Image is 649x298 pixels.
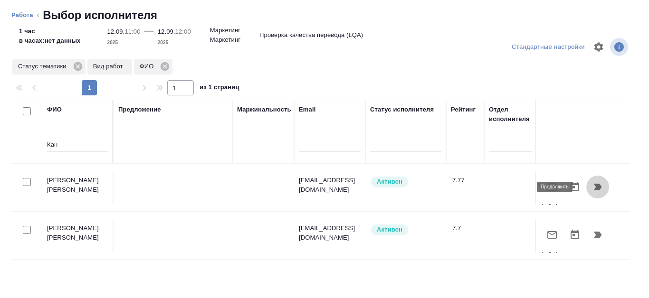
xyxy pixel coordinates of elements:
[200,82,239,95] span: из 1 страниц
[299,105,315,114] div: Email
[107,28,125,35] p: 12.09,
[541,216,584,254] p: Проверка качества перевода (LQA)
[586,223,609,246] button: Продолжить
[370,176,441,188] div: Рядовой исполнитель: назначай с учетом рейтинга
[452,223,479,233] div: 7.7
[175,28,191,35] p: 12:00
[23,178,31,186] input: Выбери исполнителей, чтобы отправить приглашение на работу
[509,40,587,55] div: split button
[370,223,441,236] div: Рядовой исполнитель: назначай с учетом рейтинга
[587,36,610,58] span: Настроить таблицу
[19,27,81,36] p: 1 час
[11,11,33,19] a: Работа
[158,28,175,35] p: 12.09,
[451,105,476,114] div: Рейтинг
[37,10,39,20] li: ‹
[93,62,126,71] p: Вид работ
[563,176,586,198] button: Открыть календарь загрузки
[47,105,62,114] div: ФИО
[377,177,402,186] p: Активен
[12,59,86,74] div: Статус тематики
[259,30,363,40] p: Проверка качества перевода (LQA)
[210,26,240,35] p: Маркетинг
[377,225,402,234] p: Активен
[563,223,586,246] button: Открыть календарь загрузки
[144,23,154,47] div: —
[118,105,161,114] div: Предложение
[42,171,114,204] td: [PERSON_NAME] [PERSON_NAME]
[541,223,563,246] button: Отправить предложение о работе
[140,62,157,71] p: ФИО
[370,105,434,114] div: Статус исполнителя
[452,176,479,185] div: 7.77
[237,105,291,114] div: Маржинальность
[541,168,584,206] p: Проверка качества перевода (LQA)
[23,226,31,234] input: Выбери исполнителей, чтобы отправить приглашение на работу
[11,8,638,23] nav: breadcrumb
[489,105,532,124] div: Отдел исполнителя
[42,219,114,252] td: [PERSON_NAME] [PERSON_NAME]
[134,59,173,74] div: ФИО
[610,38,630,56] span: Посмотреть информацию
[299,176,361,195] p: [EMAIL_ADDRESS][DOMAIN_NAME]
[299,223,361,242] p: [EMAIL_ADDRESS][DOMAIN_NAME]
[124,28,140,35] p: 11:00
[43,8,157,23] h2: Выбор исполнителя
[18,62,70,71] p: Статус тематики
